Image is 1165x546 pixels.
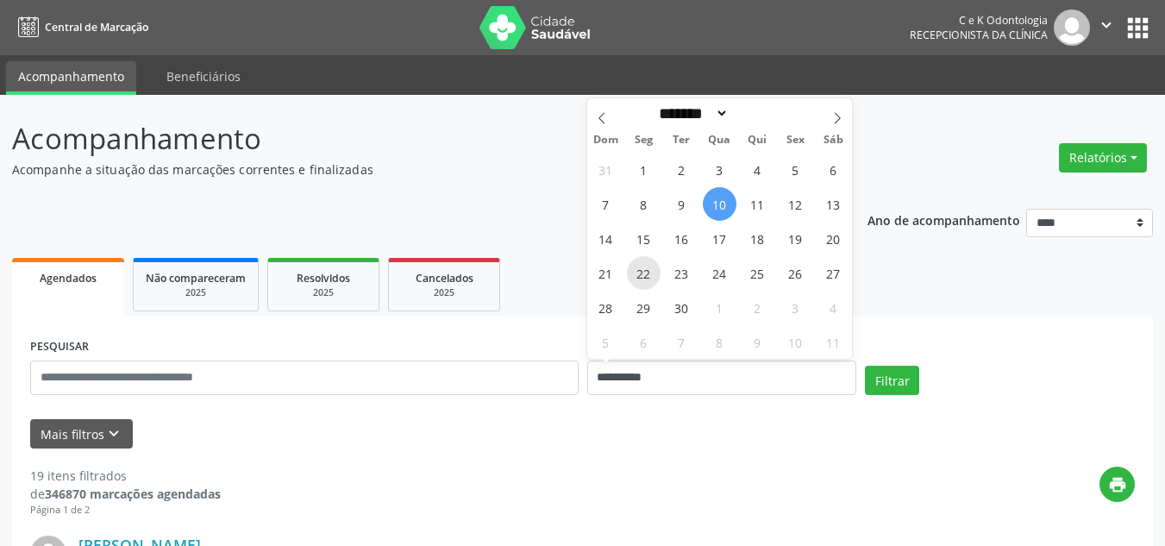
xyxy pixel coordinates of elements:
span: Outubro 10, 2025 [779,325,812,359]
span: Qui [738,135,776,146]
span: Setembro 4, 2025 [741,153,774,186]
button:  [1090,9,1123,46]
span: Setembro 22, 2025 [627,256,661,290]
button: apps [1123,13,1153,43]
div: 19 itens filtrados [30,467,221,485]
label: PESQUISAR [30,334,89,361]
span: Outubro 2, 2025 [741,291,774,324]
span: Recepcionista da clínica [910,28,1048,42]
span: Setembro 9, 2025 [665,187,698,221]
span: Setembro 28, 2025 [589,291,623,324]
span: Outubro 3, 2025 [779,291,812,324]
span: Setembro 13, 2025 [817,187,850,221]
span: Setembro 29, 2025 [627,291,661,324]
span: Setembro 6, 2025 [817,153,850,186]
span: Qua [700,135,738,146]
div: 2025 [401,286,487,299]
i:  [1097,16,1116,35]
button: Relatórios [1059,143,1147,173]
p: Acompanhe a situação das marcações correntes e finalizadas [12,160,811,179]
span: Outubro 9, 2025 [741,325,774,359]
input: Year [729,104,786,122]
span: Central de Marcação [45,20,148,35]
span: Cancelados [416,271,473,286]
button: Filtrar [865,366,919,395]
span: Outubro 7, 2025 [665,325,698,359]
span: Setembro 7, 2025 [589,187,623,221]
span: Setembro 30, 2025 [665,291,698,324]
span: Setembro 23, 2025 [665,256,698,290]
span: Setembro 3, 2025 [703,153,736,186]
div: de [30,485,221,503]
span: Dom [587,135,625,146]
span: Setembro 16, 2025 [665,222,698,255]
a: Acompanhamento [6,61,136,95]
span: Agosto 31, 2025 [589,153,623,186]
a: Beneficiários [154,61,253,91]
button: Mais filtroskeyboard_arrow_down [30,419,133,449]
span: Setembro 26, 2025 [779,256,812,290]
span: Não compareceram [146,271,246,286]
span: Resolvidos [297,271,350,286]
div: 2025 [280,286,366,299]
span: Ter [662,135,700,146]
span: Setembro 21, 2025 [589,256,623,290]
p: Acompanhamento [12,117,811,160]
i: print [1108,475,1127,494]
div: C e K Odontologia [910,13,1048,28]
span: Setembro 8, 2025 [627,187,661,221]
span: Outubro 8, 2025 [703,325,736,359]
span: Setembro 25, 2025 [741,256,774,290]
span: Setembro 19, 2025 [779,222,812,255]
span: Outubro 1, 2025 [703,291,736,324]
span: Sáb [814,135,852,146]
span: Setembro 2, 2025 [665,153,698,186]
span: Setembro 24, 2025 [703,256,736,290]
span: Seg [624,135,662,146]
span: Setembro 12, 2025 [779,187,812,221]
span: Agendados [40,271,97,286]
div: Página 1 de 2 [30,503,221,518]
span: Setembro 5, 2025 [779,153,812,186]
span: Setembro 20, 2025 [817,222,850,255]
span: Outubro 4, 2025 [817,291,850,324]
span: Setembro 17, 2025 [703,222,736,255]
span: Outubro 6, 2025 [627,325,661,359]
button: print [1099,467,1135,502]
span: Setembro 18, 2025 [741,222,774,255]
span: Setembro 14, 2025 [589,222,623,255]
a: Central de Marcação [12,13,148,41]
strong: 346870 marcações agendadas [45,486,221,502]
span: Setembro 11, 2025 [741,187,774,221]
img: img [1054,9,1090,46]
div: 2025 [146,286,246,299]
span: Outubro 11, 2025 [817,325,850,359]
select: Month [654,104,730,122]
i: keyboard_arrow_down [104,424,123,443]
span: Outubro 5, 2025 [589,325,623,359]
span: Setembro 1, 2025 [627,153,661,186]
p: Ano de acompanhamento [867,209,1020,230]
span: Sex [776,135,814,146]
span: Setembro 27, 2025 [817,256,850,290]
span: Setembro 15, 2025 [627,222,661,255]
span: Setembro 10, 2025 [703,187,736,221]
